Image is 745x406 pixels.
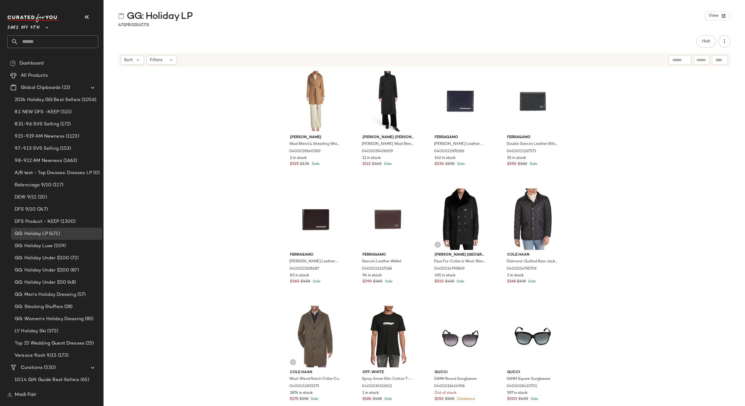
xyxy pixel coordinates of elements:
[15,389,76,396] span: 10.21 gift guide best sellers
[435,252,486,258] span: [PERSON_NAME] [GEOGRAPHIC_DATA]
[507,266,536,272] span: 0400014795759
[435,273,456,278] span: 491 in stock
[19,60,44,67] span: Dashboard
[528,162,537,166] span: Sale
[358,71,419,132] img: 0400019408639_BLACK
[518,162,527,167] span: $360
[383,162,392,166] span: Sale
[76,291,86,298] span: (57)
[434,376,477,382] span: 56MM Round Sunglasses
[118,13,124,19] img: svg%3e
[15,376,79,383] span: 10.14 Gift Guide Best Sellers
[373,397,382,402] span: $455
[290,135,341,140] span: [PERSON_NAME]
[434,266,464,272] span: 0400014799869
[435,135,486,140] span: Ferragamo
[435,397,444,402] span: $150
[384,280,393,284] span: Sale
[362,156,381,161] span: 11 in stock
[150,57,162,63] span: Filters
[51,182,63,189] span: (117)
[362,149,393,154] span: 0400019408639
[362,266,392,272] span: 0400021267568
[290,279,299,285] span: $360
[15,218,59,225] span: DFS Product - KEEP
[434,384,465,389] span: 0400016414958
[15,267,69,274] span: GG: Holiday Under $200
[507,156,526,161] span: 92 in stock
[290,162,299,167] span: $525
[61,84,70,91] span: (22)
[43,364,56,371] span: (520)
[15,255,69,262] span: GG: Holiday Under $100
[445,279,454,285] span: $425
[527,280,536,284] span: Sale
[455,280,464,284] span: Sale
[21,72,48,79] span: All Products
[290,397,298,402] span: $175
[62,157,77,164] span: (1663)
[290,273,309,278] span: 83 in stock
[435,390,457,396] span: Out of stock
[358,188,419,250] img: 0400021267568_BROWN
[435,156,456,161] span: 142 in stock
[15,182,51,189] span: Balenciaga 9/10
[362,135,414,140] span: [PERSON_NAME] [PERSON_NAME]
[291,360,295,364] img: svg%3e
[76,389,86,396] span: (61)
[7,14,59,23] img: cfy_white_logo.C9jOOHJF.svg
[517,279,526,285] span: $298
[15,194,37,201] span: DEW 9/11
[15,133,65,140] span: 9.15-9.19 AM Newness
[15,96,80,103] span: 2024 Holiday GG Best Sellers
[84,316,94,323] span: (85)
[445,162,455,167] span: $290
[502,71,563,132] img: 0400021267573_BLACKGREY
[92,170,100,177] span: (0)
[59,121,71,128] span: (172)
[66,279,76,286] span: (48)
[430,71,491,132] img: 0400022676286_BLUE
[299,397,308,402] span: $398
[46,328,58,335] span: (372)
[63,303,73,310] span: (28)
[362,370,414,375] span: Off-White
[15,291,76,298] span: GG: Men's Holiday Dressing
[59,145,71,152] span: (153)
[10,60,16,66] img: svg%3e
[36,206,48,213] span: (247)
[708,13,719,18] span: View
[7,21,40,32] span: Saks OFF 5TH
[435,162,444,167] span: $230
[21,84,61,91] span: Global Clipboards
[373,279,383,285] span: $360
[289,266,319,272] span: 0400022676287
[383,397,392,401] span: Sale
[507,259,558,264] span: Diamond-Quilted Barn Jacket
[456,162,465,166] span: Sale
[362,252,414,258] span: Ferragamo
[507,376,550,382] span: 56MM Square Sunglasses
[362,279,372,285] span: $290
[434,259,485,264] span: Faux Fur-Collar & Wool-Blend Peacoat
[434,142,485,147] span: [PERSON_NAME] Leather Card Holder
[445,397,454,402] span: $505
[435,370,486,375] span: Gucci
[57,352,69,359] span: (173)
[15,170,92,177] span: A/B test - Top Dresses: Dresses LP
[311,162,320,166] span: Sale
[15,206,36,213] span: DFS 9/10
[362,162,371,167] span: $112
[507,135,559,140] span: Ferragamo
[696,35,716,47] button: Hub
[48,230,60,237] span: (471)
[118,22,149,28] div: Products
[507,397,517,402] span: $200
[84,340,94,347] span: (25)
[290,370,341,375] span: Cole Haan
[69,267,79,274] span: (87)
[456,397,475,401] span: Clearance
[15,109,59,116] span: 8.1 NEW DFS -KEEP
[124,57,133,63] span: Sort
[53,243,66,250] span: (209)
